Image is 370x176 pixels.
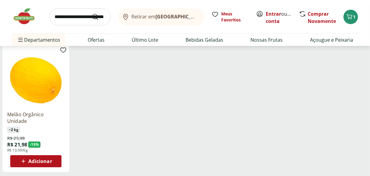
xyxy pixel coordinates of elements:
button: Submit Search [92,13,106,21]
span: R$ 21,98 [7,141,27,148]
img: Hortifruti [12,7,42,25]
span: Meus Favoritos [221,11,249,23]
a: Açougue e Peixaria [310,36,353,43]
a: Ofertas [88,36,105,43]
a: Nossas Frutas [250,36,283,43]
a: Entrar [266,11,281,17]
b: [GEOGRAPHIC_DATA]/[GEOGRAPHIC_DATA] [156,13,257,20]
span: Departamentos [17,33,60,47]
button: Adicionar [10,155,61,167]
a: Meus Favoritos [212,11,249,23]
button: Menu [17,33,24,47]
span: ~ 2 kg [7,127,20,133]
img: Melão Orgânico Unidade [7,49,64,106]
a: Criar conta [266,11,299,24]
span: R$ 25,98 [7,135,25,141]
button: Retirar em[GEOGRAPHIC_DATA]/[GEOGRAPHIC_DATA] [118,8,204,25]
span: ou [266,10,293,25]
a: Comprar Novamente [308,11,336,24]
a: Bebidas Geladas [186,36,223,43]
span: 1 [353,14,356,20]
input: search [49,8,111,25]
button: Carrinho [343,10,358,24]
span: Retirar em [132,14,198,19]
span: R$ 10,99/Kg [7,148,28,153]
span: - 15 % [28,142,40,148]
a: Último Lote [132,36,158,43]
a: Melão Orgânico Unidade [7,111,64,124]
span: Adicionar [28,159,52,164]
